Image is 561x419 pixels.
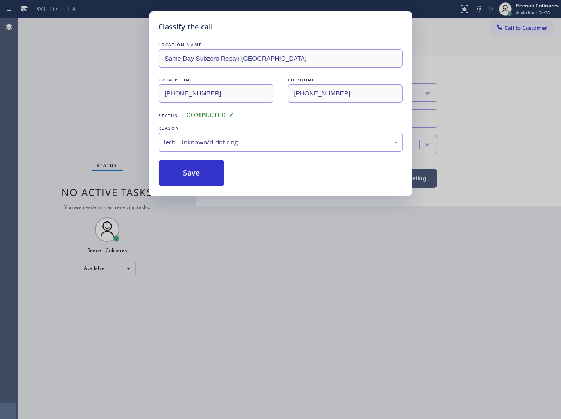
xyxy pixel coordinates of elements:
[159,41,403,49] div: LOCATION NAME
[159,113,180,118] span: Status:
[186,112,234,118] span: COMPLETED
[288,76,403,84] div: TO PHONE
[159,76,273,84] div: FROM PHONE
[159,160,225,186] button: Save
[288,84,403,103] input: To phone
[159,124,403,133] div: REASON:
[159,84,273,103] input: From phone
[159,21,213,32] h5: Classify the call
[163,137,398,147] div: Tech, Unknown/didnt ring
